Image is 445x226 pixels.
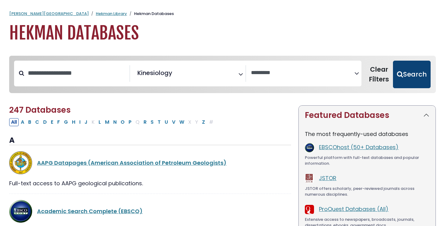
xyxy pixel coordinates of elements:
[9,11,436,17] nav: breadcrumb
[319,143,398,151] a: EBSCOhost (50+ Databases)
[37,159,226,167] a: AAPG Datapages (American Association of Petroleum Geologists)
[55,118,62,126] button: Filter Results F
[149,118,155,126] button: Filter Results S
[9,118,19,126] button: All
[178,118,186,126] button: Filter Results W
[37,207,143,215] a: Academic Search Complete (EBSCO)
[135,68,172,77] li: Kinesiology
[393,61,431,88] button: Submit for Search Results
[251,70,354,76] textarea: Search
[305,155,429,167] div: Powerful platform with full-text databases and popular information.
[299,106,436,125] button: Featured Databases
[9,136,291,145] h3: A
[305,186,429,198] div: JSTOR offers scholarly, peer-reviewed journals across numerous disciplines.
[319,174,336,182] a: JSTOR
[9,56,436,93] nav: Search filters
[77,118,82,126] button: Filter Results I
[9,11,89,17] a: [PERSON_NAME][GEOGRAPHIC_DATA]
[33,118,41,126] button: Filter Results C
[26,118,33,126] button: Filter Results B
[62,118,70,126] button: Filter Results G
[127,118,133,126] button: Filter Results P
[156,118,163,126] button: Filter Results T
[305,130,429,138] p: The most frequently-used databases
[174,72,178,78] textarea: Search
[137,68,172,77] span: Kinesiology
[127,11,174,17] li: Hekman Databases
[200,118,207,126] button: Filter Results Z
[70,118,77,126] button: Filter Results H
[24,68,129,78] input: Search database by title or keyword
[9,23,436,43] h1: Hekman Databases
[103,118,111,126] button: Filter Results M
[83,118,89,126] button: Filter Results J
[319,205,388,213] a: ProQuest Databases (All)
[163,118,170,126] button: Filter Results U
[170,118,177,126] button: Filter Results V
[365,61,393,88] button: Clear Filters
[9,118,216,126] div: Alpha-list to filter by first letter of database name
[41,118,49,126] button: Filter Results D
[49,118,55,126] button: Filter Results E
[9,104,71,115] span: 247 Databases
[96,11,127,17] a: Hekman Library
[119,118,126,126] button: Filter Results O
[9,179,291,187] div: Full-text access to AAPG geological publications.
[19,118,26,126] button: Filter Results A
[97,118,103,126] button: Filter Results L
[111,118,118,126] button: Filter Results N
[142,118,148,126] button: Filter Results R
